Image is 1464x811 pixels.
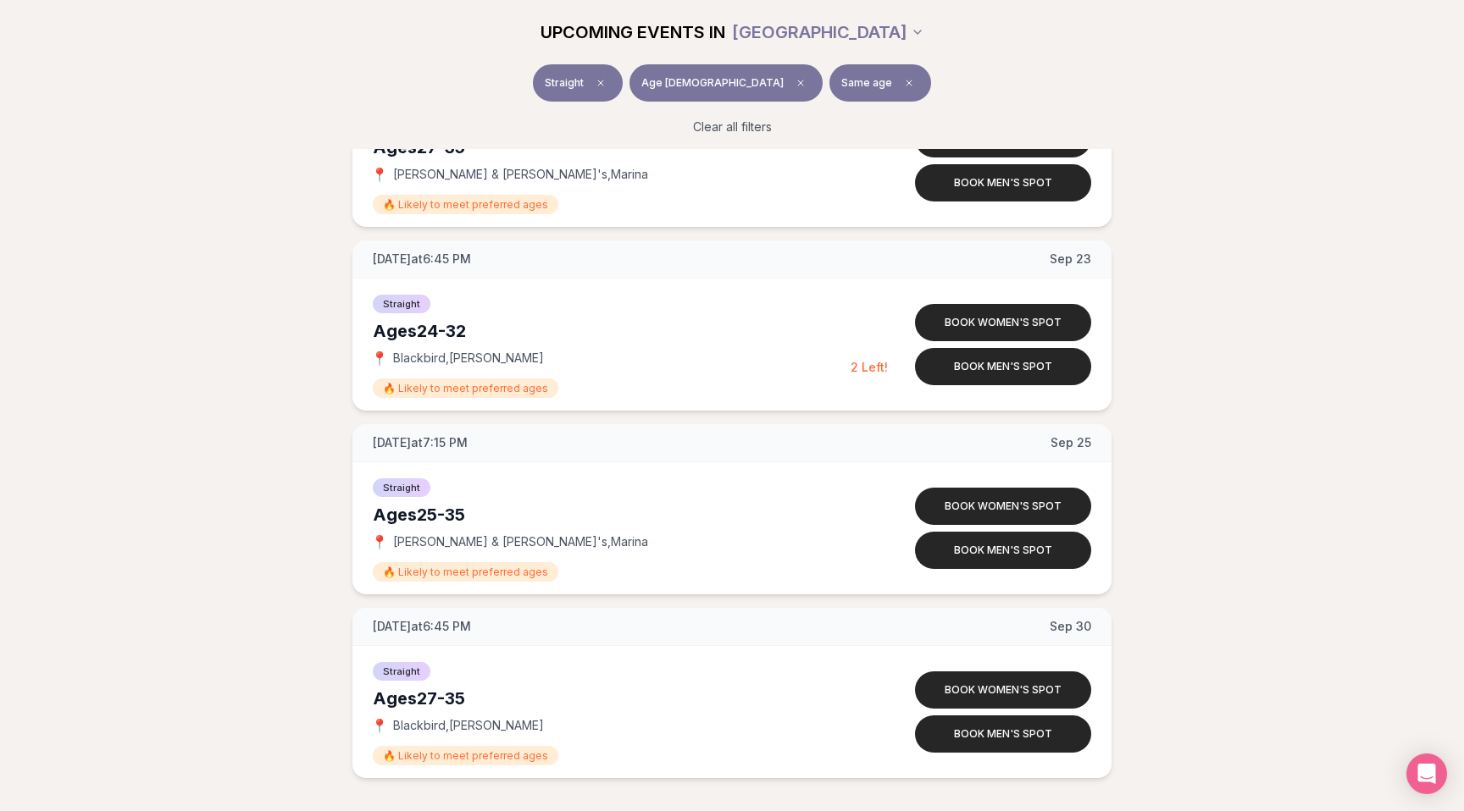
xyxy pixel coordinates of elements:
[373,378,558,398] span: 🔥 Likely to meet preferred ages
[373,351,386,365] span: 📍
[393,717,544,734] span: Blackbird , [PERSON_NAME]
[641,76,784,90] span: Age [DEMOGRAPHIC_DATA]
[790,73,811,93] span: Clear age
[915,488,1091,525] button: Book women's spot
[829,64,931,102] button: Same ageClear preference
[393,350,544,367] span: Blackbird , [PERSON_NAME]
[1051,434,1091,451] span: Sep 25
[373,535,386,549] span: 📍
[373,168,386,181] span: 📍
[629,64,823,102] button: Age [DEMOGRAPHIC_DATA]Clear age
[915,348,1091,385] button: Book men's spot
[915,715,1091,753] button: Book men's spot
[841,76,892,90] span: Same age
[533,64,623,102] button: StraightClear event type filter
[915,164,1091,201] button: Book men's spot
[373,434,468,451] span: [DATE] at 7:15 PM
[683,108,782,146] button: Clear all filters
[373,251,471,268] span: [DATE] at 6:45 PM
[373,719,386,732] span: 📍
[373,662,430,681] span: Straight
[1050,251,1091,268] span: Sep 23
[545,76,584,90] span: Straight
[373,687,851,710] div: Ages 27-35
[393,533,648,550] span: [PERSON_NAME] & [PERSON_NAME]'s , Marina
[373,503,851,527] div: Ages 25-35
[373,618,471,635] span: [DATE] at 6:45 PM
[1406,753,1447,794] div: Open Intercom Messenger
[541,20,725,44] span: UPCOMING EVENTS IN
[591,73,611,93] span: Clear event type filter
[373,195,558,214] span: 🔥 Likely to meet preferred ages
[393,166,648,183] span: [PERSON_NAME] & [PERSON_NAME]'s , Marina
[899,73,919,93] span: Clear preference
[373,746,558,765] span: 🔥 Likely to meet preferred ages
[373,295,430,313] span: Straight
[732,14,924,51] button: [GEOGRAPHIC_DATA]
[373,319,851,343] div: Ages 24-32
[373,562,558,582] span: 🔥 Likely to meet preferred ages
[1050,618,1091,635] span: Sep 30
[851,360,888,374] span: 2 Left!
[373,478,430,497] span: Straight
[915,304,1091,341] button: Book women's spot
[915,532,1091,569] button: Book men's spot
[915,671,1091,709] button: Book women's spot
